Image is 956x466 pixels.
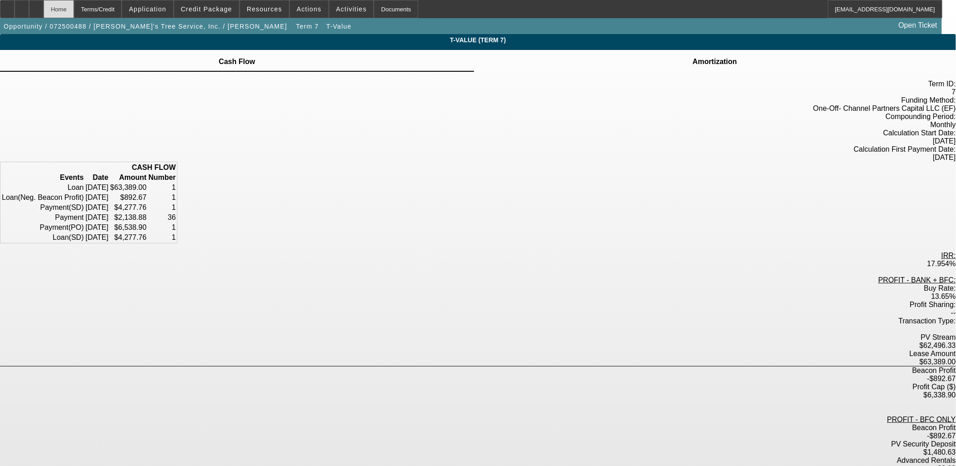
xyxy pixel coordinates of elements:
[18,193,84,201] span: (Neg. Beacon Profit)
[692,58,738,66] td: Amortization
[326,23,352,30] span: T-Value
[69,203,84,211] span: (SD)
[920,358,956,366] label: $63,389.00
[336,5,367,13] span: Activities
[1,233,84,242] td: Loan
[85,183,109,192] td: [DATE]
[924,448,956,456] label: $1,480.63
[148,183,176,192] td: 1
[1,223,84,232] td: Payment
[174,0,239,18] button: Credit Package
[148,223,176,232] td: 1
[110,203,147,212] td: $4,277.76
[69,233,84,241] span: (SD)
[148,203,176,212] td: 1
[148,213,176,222] td: 36
[1,193,84,202] td: Loan
[4,23,287,30] span: Opportunity / 072500488 / [PERSON_NAME]'s Tree Service, Inc. / [PERSON_NAME]
[895,18,941,33] a: Open Ticket
[181,5,232,13] span: Credit Package
[1,203,84,212] td: Payment
[69,223,84,231] span: (PO)
[85,213,109,222] td: [DATE]
[148,173,176,182] th: Number
[1,163,176,172] th: CASH FLOW
[1,173,84,182] th: Events
[290,0,328,18] button: Actions
[110,193,147,202] td: $892.67
[85,193,109,202] td: [DATE]
[148,233,176,242] td: 1
[297,5,322,13] span: Actions
[329,0,374,18] button: Activities
[839,104,956,112] span: - Channel Partners Capital LLC (EF)
[122,0,173,18] button: Application
[7,36,949,44] span: T-Value (Term 7)
[110,183,147,192] td: $63,389.00
[85,203,109,212] td: [DATE]
[1,213,84,222] td: Payment
[85,173,109,182] th: Date
[247,5,282,13] span: Resources
[110,173,147,182] th: Amount
[296,23,319,30] span: Term 7
[218,58,255,66] td: Cash Flow
[129,5,166,13] span: Application
[110,233,147,242] td: $4,277.76
[324,18,354,35] button: T-Value
[240,0,289,18] button: Resources
[1,183,84,192] td: Loan
[85,223,109,232] td: [DATE]
[110,223,147,232] td: $6,538.90
[85,233,109,242] td: [DATE]
[148,193,176,202] td: 1
[293,18,322,35] button: Term 7
[110,213,147,222] td: $2,138.88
